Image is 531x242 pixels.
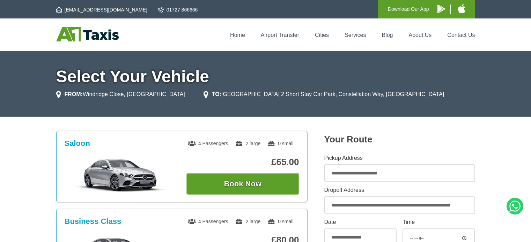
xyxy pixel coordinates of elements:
[68,158,173,193] img: Saloon
[186,173,299,195] button: Book Now
[212,91,221,97] strong: TO:
[403,219,475,225] label: Time
[324,187,475,193] label: Dropoff Address
[188,219,228,224] span: 4 Passengers
[458,4,465,13] img: A1 Taxis iPhone App
[345,32,366,38] a: Services
[158,6,198,13] a: 01727 866666
[65,217,121,226] h3: Business Class
[382,32,393,38] a: Blog
[56,68,475,85] h1: Select Your Vehicle
[267,219,293,224] span: 0 small
[56,90,185,99] li: Windridge Close, [GEOGRAPHIC_DATA]
[437,5,445,13] img: A1 Taxis Android App
[409,32,432,38] a: About Us
[56,27,119,41] img: A1 Taxis St Albans LTD
[324,134,475,145] h2: Your Route
[235,219,260,224] span: 2 large
[261,32,299,38] a: Airport Transfer
[267,141,293,146] span: 0 small
[324,219,397,225] label: Date
[188,141,228,146] span: 4 Passengers
[388,5,429,14] p: Download Our App
[315,32,329,38] a: Cities
[204,90,444,99] li: [GEOGRAPHIC_DATA] 2 Short Stay Car Park, Constellation Way, [GEOGRAPHIC_DATA]
[65,91,83,97] strong: FROM:
[235,141,260,146] span: 2 large
[65,139,90,148] h3: Saloon
[186,157,299,167] p: £65.00
[230,32,245,38] a: Home
[324,155,475,161] label: Pickup Address
[56,6,147,13] a: [EMAIL_ADDRESS][DOMAIN_NAME]
[447,32,475,38] a: Contact Us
